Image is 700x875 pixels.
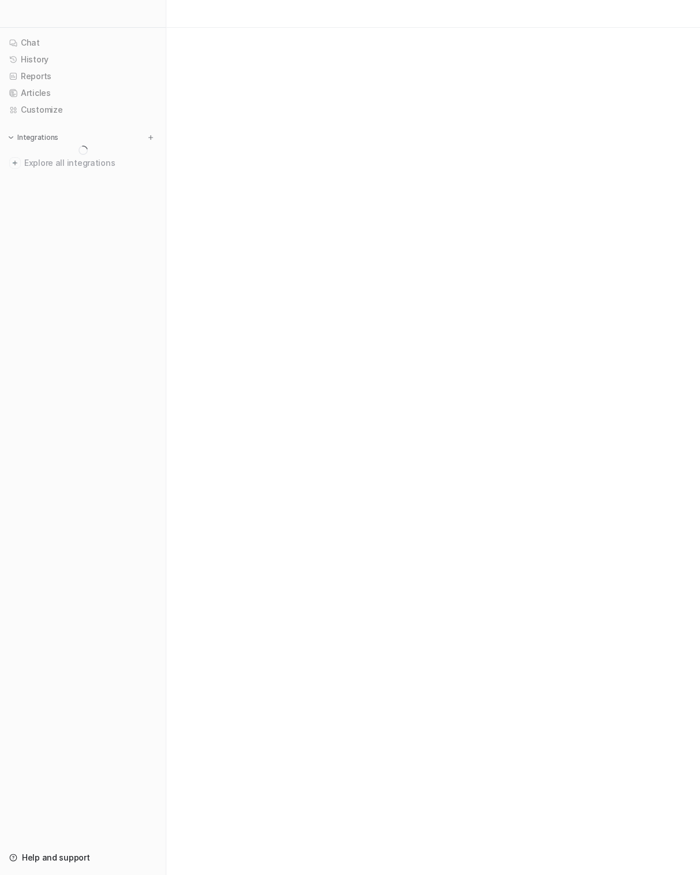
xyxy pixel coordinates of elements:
[5,132,62,143] button: Integrations
[5,68,161,84] a: Reports
[5,85,161,101] a: Articles
[24,154,157,172] span: Explore all integrations
[5,155,161,171] a: Explore all integrations
[9,157,21,169] img: explore all integrations
[17,133,58,142] p: Integrations
[5,102,161,118] a: Customize
[5,35,161,51] a: Chat
[5,51,161,68] a: History
[7,134,15,142] img: expand menu
[5,850,161,866] a: Help and support
[147,134,155,142] img: menu_add.svg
